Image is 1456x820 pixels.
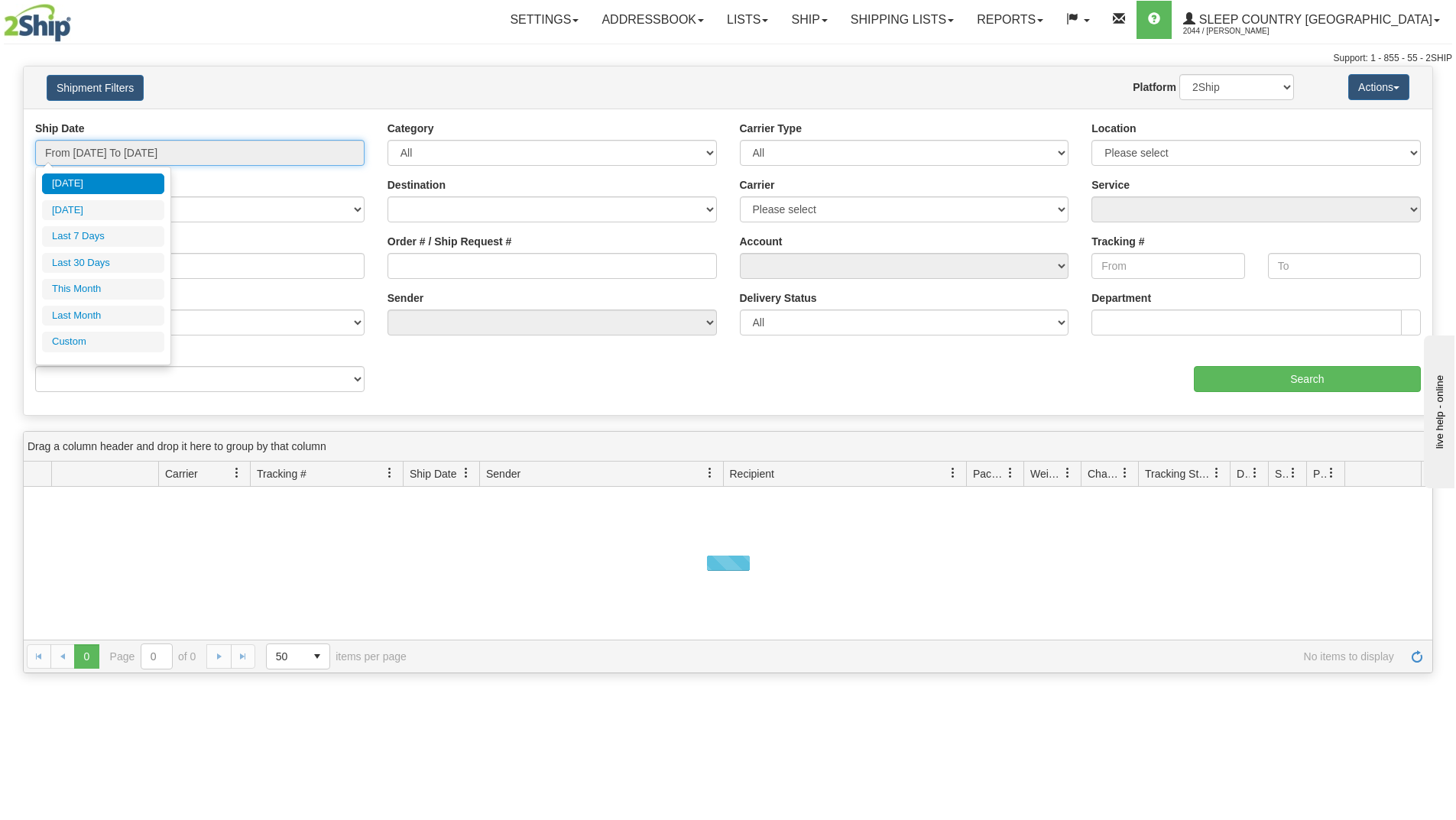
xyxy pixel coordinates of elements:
[266,643,330,669] span: Page sizes drop down
[1318,460,1344,486] a: Pickup Status filter column settings
[42,253,164,274] li: Last 30 Days
[388,121,434,136] label: Category
[1194,366,1421,392] input: Search
[1313,466,1326,481] span: Pickup Status
[42,226,164,247] li: Last 7 Days
[165,466,198,481] span: Carrier
[224,460,250,486] a: Carrier filter column settings
[1091,234,1144,249] label: Tracking #
[1195,13,1432,26] span: Sleep Country [GEOGRAPHIC_DATA]
[1145,466,1211,481] span: Tracking Status
[1055,460,1081,486] a: Weight filter column settings
[697,460,723,486] a: Sender filter column settings
[266,643,407,669] span: items per page
[965,1,1055,39] a: Reports
[997,460,1023,486] a: Packages filter column settings
[388,177,446,193] label: Destination
[110,643,196,669] span: Page of 0
[42,173,164,194] li: [DATE]
[4,52,1452,65] div: Support: 1 - 855 - 55 - 2SHIP
[1133,79,1176,95] label: Platform
[1405,644,1429,669] a: Refresh
[42,306,164,326] li: Last Month
[1091,177,1130,193] label: Service
[730,466,774,481] span: Recipient
[47,75,144,101] button: Shipment Filters
[388,290,423,306] label: Sender
[1091,290,1151,306] label: Department
[780,1,838,39] a: Ship
[428,650,1394,663] span: No items to display
[35,121,85,136] label: Ship Date
[1091,253,1244,279] input: From
[486,466,520,481] span: Sender
[1172,1,1451,39] a: Sleep Country [GEOGRAPHIC_DATA] 2044 / [PERSON_NAME]
[74,644,99,669] span: Page 0
[276,649,296,664] span: 50
[11,13,141,24] div: live help - online
[1421,332,1454,488] iframe: chat widget
[410,466,456,481] span: Ship Date
[257,466,306,481] span: Tracking #
[1112,460,1138,486] a: Charge filter column settings
[973,466,1005,481] span: Packages
[24,432,1432,462] div: grid grouping header
[377,460,403,486] a: Tracking # filter column settings
[740,234,783,249] label: Account
[42,332,164,352] li: Custom
[1268,253,1421,279] input: To
[1275,466,1288,481] span: Shipment Issues
[940,460,966,486] a: Recipient filter column settings
[740,290,817,306] label: Delivery Status
[715,1,780,39] a: Lists
[1237,466,1250,481] span: Delivery Status
[1348,74,1409,100] button: Actions
[740,121,802,136] label: Carrier Type
[498,1,590,39] a: Settings
[1280,460,1306,486] a: Shipment Issues filter column settings
[839,1,965,39] a: Shipping lists
[1088,466,1120,481] span: Charge
[42,279,164,300] li: This Month
[590,1,715,39] a: Addressbook
[1091,121,1136,136] label: Location
[42,200,164,221] li: [DATE]
[453,460,479,486] a: Ship Date filter column settings
[1030,466,1062,481] span: Weight
[1183,24,1298,39] span: 2044 / [PERSON_NAME]
[388,234,512,249] label: Order # / Ship Request #
[305,644,329,669] span: select
[4,4,71,42] img: logo2044.jpg
[1242,460,1268,486] a: Delivery Status filter column settings
[1204,460,1230,486] a: Tracking Status filter column settings
[740,177,775,193] label: Carrier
